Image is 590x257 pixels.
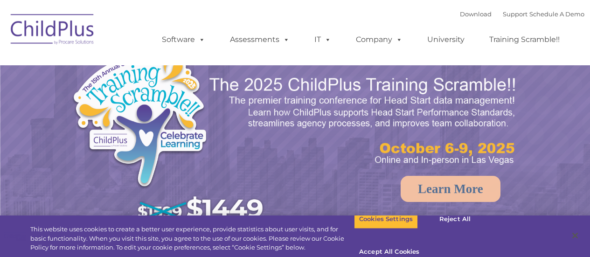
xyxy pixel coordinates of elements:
[305,30,340,49] a: IT
[460,10,492,18] a: Download
[6,7,99,54] img: ChildPlus by Procare Solutions
[418,30,474,49] a: University
[529,10,584,18] a: Schedule A Demo
[426,209,484,229] button: Reject All
[354,209,418,229] button: Cookies Settings
[30,225,354,252] div: This website uses cookies to create a better user experience, provide statistics about user visit...
[221,30,299,49] a: Assessments
[347,30,412,49] a: Company
[460,10,584,18] font: |
[565,225,585,246] button: Close
[153,30,215,49] a: Software
[401,176,500,202] a: Learn More
[480,30,569,49] a: Training Scramble!!
[503,10,528,18] a: Support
